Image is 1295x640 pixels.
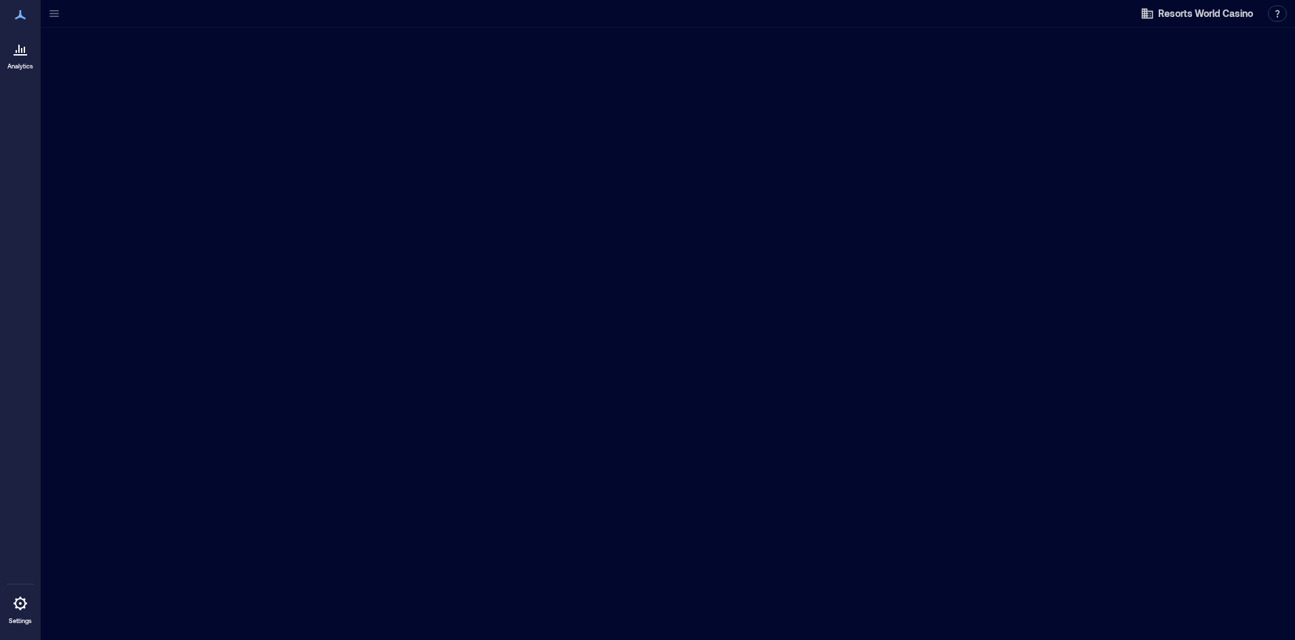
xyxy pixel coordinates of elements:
[3,33,37,74] a: Analytics
[9,617,32,625] p: Settings
[1158,7,1253,20] span: Resorts World Casino
[1137,3,1257,24] button: Resorts World Casino
[4,587,37,629] a: Settings
[7,62,33,70] p: Analytics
